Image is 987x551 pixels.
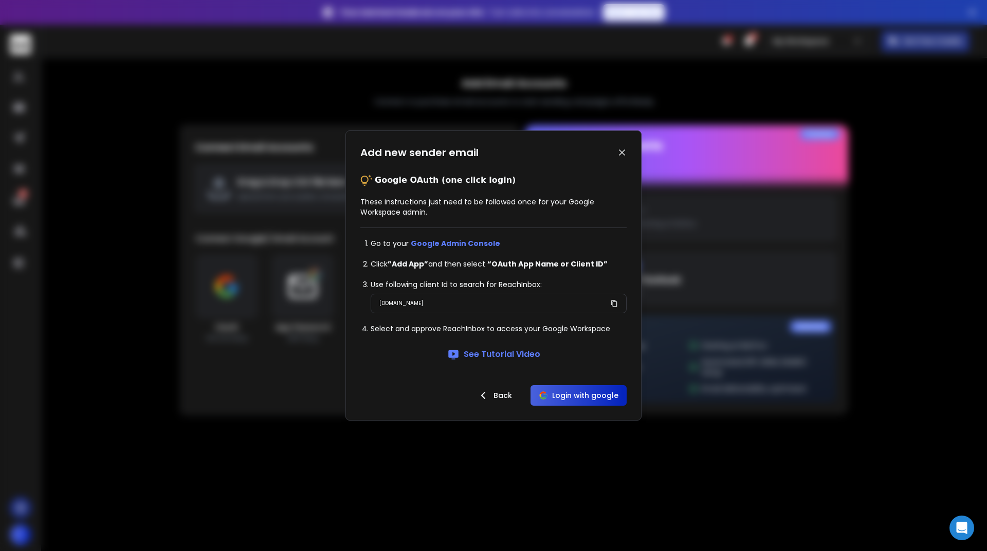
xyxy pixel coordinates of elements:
[360,174,373,186] img: tips
[371,324,627,334] li: Select and approve ReachInbox to access your Google Workspace
[379,298,423,309] p: [DOMAIN_NAME]
[360,145,479,160] h1: Add new sender email
[487,259,608,269] strong: “OAuth App Name or Client ID”
[469,385,520,406] button: Back
[360,197,627,217] p: These instructions just need to be followed once for your Google Workspace admin.
[411,238,500,249] a: Google Admin Console
[949,516,974,540] div: Open Intercom Messenger
[371,238,627,249] li: Go to your
[447,348,540,360] a: See Tutorial Video
[371,279,627,290] li: Use following client Id to search for ReachInbox:
[375,174,516,186] p: Google OAuth (one click login)
[371,259,627,269] li: Click and then select
[388,259,428,269] strong: ”Add App”
[531,385,627,406] button: Login with google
